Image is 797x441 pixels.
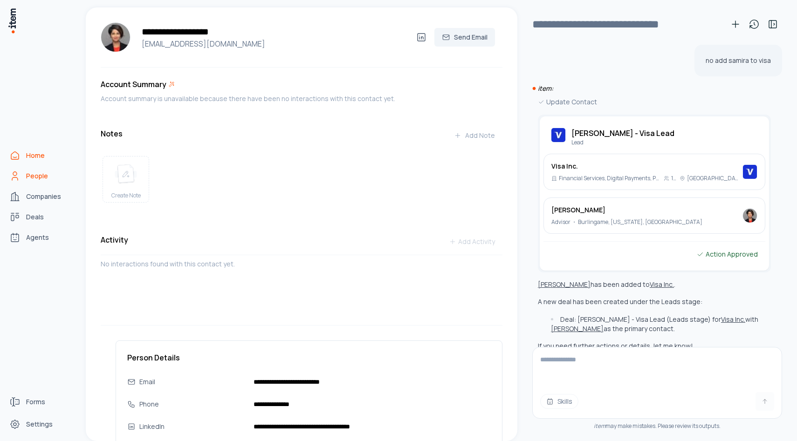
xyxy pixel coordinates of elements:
p: 10001+ [671,175,676,182]
p: No interactions found with this contact yet. [101,259,502,269]
p: Financial Services, Digital Payments, Payment Technology, IT Services and IT Consulting [559,175,660,182]
button: View history [745,15,763,34]
button: Skills [540,394,578,409]
button: create noteCreate Note [103,156,149,203]
span: Skills [557,397,572,406]
div: Action Approved [696,249,758,259]
button: Add Note [447,126,502,145]
button: [PERSON_NAME] [538,280,591,289]
span: Settings [26,420,53,429]
a: Home [6,146,76,165]
a: Settings [6,415,76,434]
span: Home [26,151,45,160]
div: Add Note [454,131,495,140]
a: People [6,167,76,185]
div: LinkedIn [139,421,192,432]
img: Visa Inc. [742,164,757,179]
span: Create Note [111,192,141,199]
p: A new deal has been created under the Leads stage: [538,297,771,306]
div: Email [139,377,192,387]
h3: Notes [101,128,123,139]
button: Visa Inc. [721,315,745,324]
img: Samira Rahmatullah [101,22,131,52]
div: may make mistakes. Please review its outputs. [532,422,782,430]
h3: [PERSON_NAME] [551,205,702,215]
div: Update Contact [538,97,771,107]
p: If you need further actions or details, let me know! [538,341,771,351]
a: Companies [6,187,76,206]
p: Advisor ・ Burlingame, [US_STATE], [GEOGRAPHIC_DATA] [551,218,702,226]
i: item: [538,84,553,93]
a: Agents [6,228,76,247]
span: Agents [26,233,49,242]
li: Deal: [PERSON_NAME] - Visa Lead (Leads stage) for with as the primary contact. [549,315,771,333]
h3: Activity [101,234,128,245]
img: Samira Rahmatullah [742,208,757,223]
button: Visa Inc. [650,280,674,289]
p: no add samira to visa [706,56,771,65]
button: [PERSON_NAME] [551,324,604,333]
img: Item Brain Logo [7,7,17,34]
button: New conversation [726,15,745,34]
a: Deals [6,208,76,226]
div: Phone [139,399,192,409]
a: Forms [6,393,76,411]
img: create note [115,164,137,184]
i: item [594,422,605,430]
button: Send Email [434,28,495,47]
h4: [EMAIL_ADDRESS][DOMAIN_NAME] [138,38,412,49]
span: People [26,171,48,181]
button: Toggle sidebar [763,15,782,34]
h2: [PERSON_NAME] - Visa Lead [571,128,674,139]
h3: Person Details [127,352,491,363]
span: Forms [26,397,45,407]
span: Companies [26,192,61,201]
p: Lead [571,139,674,146]
p: has been added to . [538,280,675,289]
img: Samira Rahmatullah - Visa Lead [551,128,566,142]
h3: Visa Inc. [551,162,739,171]
h3: Account Summary [101,79,166,90]
div: Account summary is unavailable because there have been no interactions with this contact yet. [101,94,502,104]
span: Deals [26,212,44,222]
p: [GEOGRAPHIC_DATA], [GEOGRAPHIC_DATA] [687,175,739,182]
